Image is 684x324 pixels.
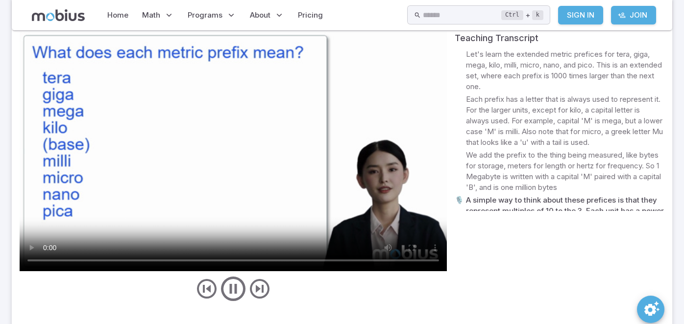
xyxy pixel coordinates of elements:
[250,10,270,21] span: About
[532,10,543,20] kbd: k
[142,10,160,21] span: Math
[466,150,664,193] p: We add the prefix to the thing being measured, like bytes for storage, meters for length or hertz...
[295,4,326,26] a: Pricing
[501,9,543,21] div: +
[466,195,664,227] p: A simple way to think about these prefices is that they represent multiples of 10 to the 3. Each ...
[219,274,248,303] button: play/pause/restart
[188,10,222,21] span: Programs
[637,296,664,323] button: SpeedDial teaching preferences
[611,6,656,24] a: Join
[195,277,219,301] button: previous
[248,277,271,301] button: next
[466,94,664,148] p: Each prefix has a letter that is always used to represent it. For the larger units, except for ki...
[501,10,523,20] kbd: Ctrl
[104,4,131,26] a: Home
[466,49,664,92] p: Let's learn the extended metric prefices for tera, giga, mega, kilo, milli, micro, nano, and pico...
[558,6,603,24] a: Sign In
[455,31,664,45] div: Teaching Transcript
[455,195,464,227] p: 🎙️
